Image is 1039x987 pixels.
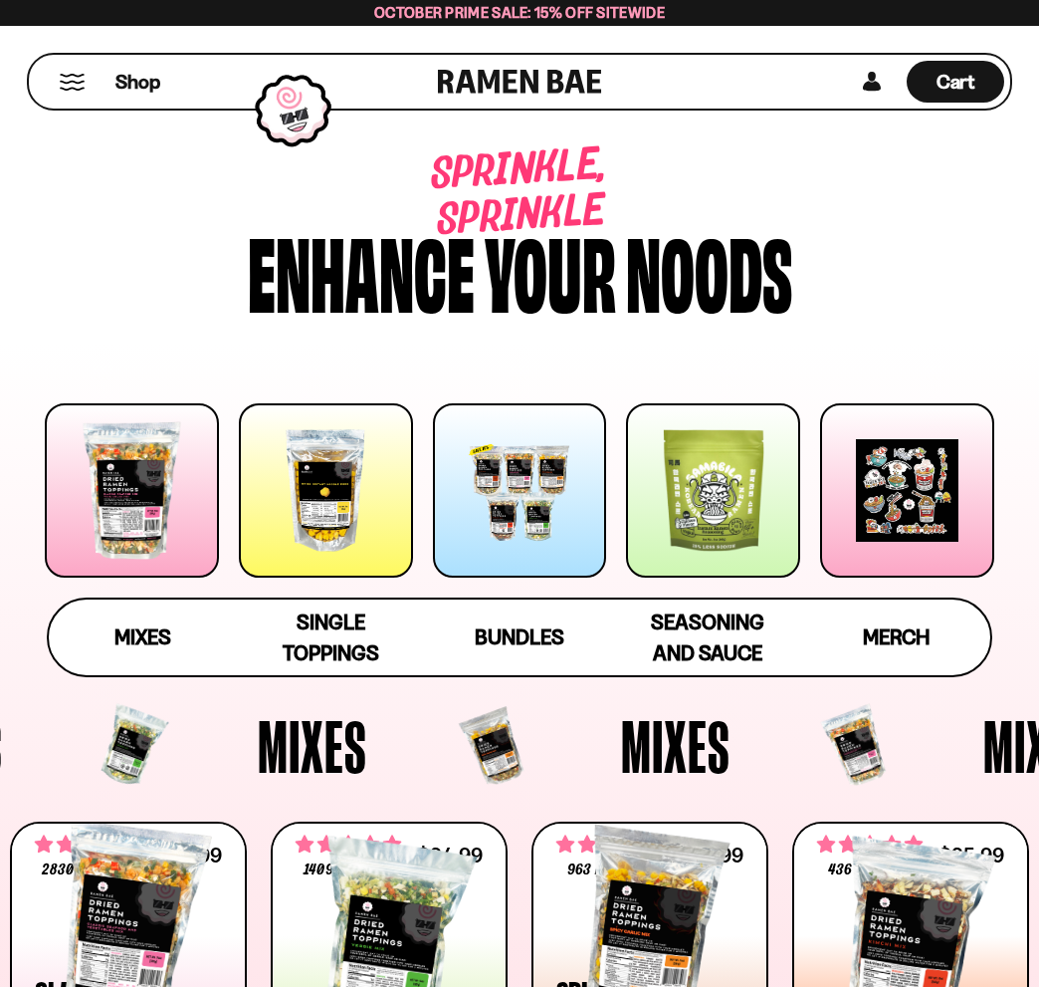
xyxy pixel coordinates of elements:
span: 4.76 stars [296,832,401,858]
span: Mixes [258,709,367,783]
a: Single Toppings [237,600,425,675]
span: October Prime Sale: 15% off Sitewide [374,3,665,22]
a: Shop [115,61,160,103]
span: Single Toppings [283,610,379,665]
span: Seasoning and Sauce [651,610,764,665]
div: noods [626,222,792,317]
span: Merch [863,624,930,649]
a: Bundles [425,600,613,675]
div: Cart [907,55,1004,109]
div: Enhance [248,222,475,317]
span: Cart [936,70,975,94]
a: Merch [802,600,990,675]
a: Mixes [49,600,237,675]
span: Mixes [114,624,171,649]
span: 4.76 stars [817,832,923,858]
span: Shop [115,69,160,96]
button: Mobile Menu Trigger [59,74,86,91]
span: Mixes [621,709,730,783]
div: your [485,222,616,317]
span: Bundles [475,624,564,649]
a: Seasoning and Sauce [614,600,802,675]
